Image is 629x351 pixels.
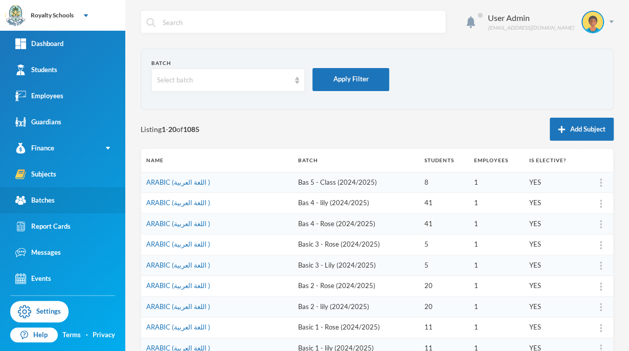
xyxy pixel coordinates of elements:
[524,234,582,255] td: YES
[162,125,166,134] b: 1
[15,169,56,180] div: Subjects
[600,200,602,208] img: more_vert
[162,11,440,34] input: Search
[524,317,582,338] td: YES
[419,255,469,276] td: 5
[600,282,602,291] img: more_vert
[419,296,469,317] td: 20
[600,220,602,228] img: more_vert
[600,261,602,270] img: more_vert
[183,125,199,134] b: 1085
[419,276,469,297] td: 20
[146,323,210,331] a: ARABIC (اللغة العربية )
[151,59,305,67] div: Batch
[419,193,469,214] td: 41
[469,234,524,255] td: 1
[15,195,55,206] div: Batches
[312,68,389,91] button: Apply Filter
[293,172,419,193] td: Bas 5 - Class (2024/2025)
[469,317,524,338] td: 1
[550,118,614,141] button: Add Subject
[15,117,61,127] div: Guardians
[488,12,574,24] div: User Admin
[488,24,574,32] div: [EMAIL_ADDRESS][DOMAIN_NAME]
[15,91,63,101] div: Employees
[469,193,524,214] td: 1
[157,75,290,85] div: Select batch
[524,276,582,297] td: YES
[15,143,54,153] div: Finance
[293,255,419,276] td: Basic 3 - Lily (2024/2025)
[469,255,524,276] td: 1
[141,124,199,135] span: Listing - of
[168,125,176,134] b: 20
[524,296,582,317] td: YES
[582,12,603,32] img: STUDENT
[15,273,51,284] div: Events
[524,193,582,214] td: YES
[86,330,88,340] div: ·
[469,149,524,172] th: Employees
[146,220,210,228] a: ARABIC (اللغة العربية )
[524,149,582,172] th: Is Elective?
[31,11,74,20] div: Royalty Schools
[419,213,469,234] td: 41
[93,330,115,340] a: Privacy
[600,324,602,332] img: more_vert
[146,240,210,248] a: ARABIC (اللغة العربية )
[419,234,469,255] td: 5
[469,213,524,234] td: 1
[600,179,602,187] img: more_vert
[146,281,210,290] a: ARABIC (اللغة العربية )
[524,213,582,234] td: YES
[419,317,469,338] td: 11
[293,296,419,317] td: Bas 2 - lily (2024/2025)
[10,327,58,343] a: Help
[600,303,602,311] img: more_vert
[524,255,582,276] td: YES
[146,199,210,207] a: ARABIC (اللغة العربية )
[10,301,69,322] a: Settings
[293,213,419,234] td: Bas 4 - Rose (2024/2025)
[524,172,582,193] td: YES
[469,276,524,297] td: 1
[419,172,469,193] td: 8
[141,149,293,172] th: Name
[15,247,61,258] div: Messages
[293,317,419,338] td: Basic 1 - Rose (2024/2025)
[15,38,63,49] div: Dashboard
[146,302,210,311] a: ARABIC (اللغة العربية )
[600,241,602,249] img: more_vert
[293,149,419,172] th: Batch
[6,6,26,26] img: logo
[293,234,419,255] td: Basic 3 - Rose (2024/2025)
[62,330,81,340] a: Terms
[146,18,155,27] img: search
[15,64,57,75] div: Students
[146,261,210,269] a: ARABIC (اللغة العربية )
[146,178,210,186] a: ARABIC (اللغة العربية )
[15,221,71,232] div: Report Cards
[293,276,419,297] td: Bas 2 - Rose (2024/2025)
[419,149,469,172] th: Students
[293,193,419,214] td: Bas 4 - lily (2024/2025)
[469,296,524,317] td: 1
[469,172,524,193] td: 1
